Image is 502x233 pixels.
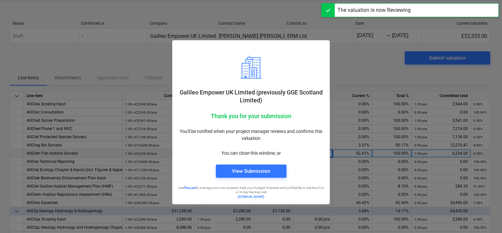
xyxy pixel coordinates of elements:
div: The valuation is now Reviewing [337,6,411,14]
button: View Submission [216,165,286,178]
p: Thank you for your submission [178,112,324,120]
a: [DOMAIN_NAME] [238,195,264,198]
a: Planyard [184,186,196,190]
p: Galileo Empower UK Limited (previously GGE Scotland Limited) [178,89,324,104]
p: You'll be notified when your project manager reviews and confirms this valuation [178,128,324,142]
p: Use to manage your own projects, track your budget, forecasts and profitability in real time. For... [178,186,324,194]
div: View Submission [232,167,270,175]
p: You can close this window, or [178,150,324,157]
